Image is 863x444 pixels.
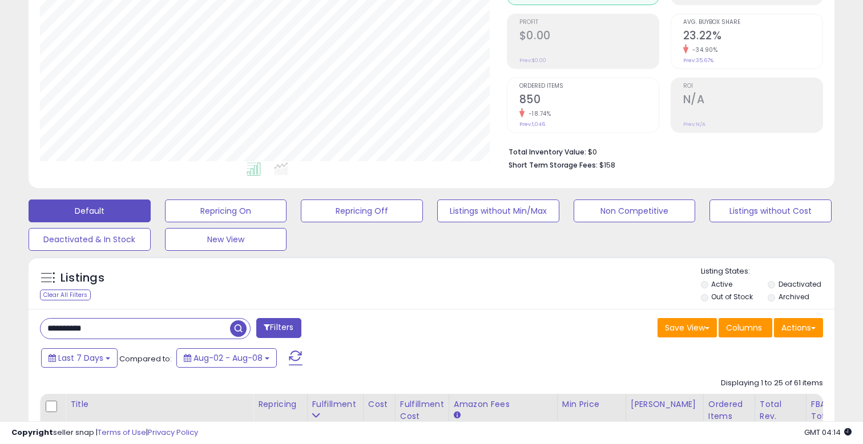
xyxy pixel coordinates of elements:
h2: $0.00 [519,29,659,44]
small: -18.74% [525,109,551,118]
b: Short Term Storage Fees: [509,160,598,170]
button: New View [165,228,287,251]
button: Save View [658,318,717,337]
span: Last 7 Days [58,352,103,364]
small: Prev: 35.67% [683,57,713,64]
div: Total Rev. [760,398,801,422]
label: Out of Stock [711,292,753,302]
button: Filters [256,318,301,338]
div: Title [70,398,248,410]
div: Amazon Fees [454,398,553,410]
label: Active [711,279,732,289]
p: Listing States: [701,266,835,277]
button: Listings without Min/Max [437,199,559,222]
small: Amazon Fees. [454,410,461,421]
div: Ordered Items [708,398,750,422]
label: Deactivated [779,279,821,289]
span: 2025-08-16 04:14 GMT [804,427,852,438]
span: Avg. Buybox Share [683,19,822,26]
label: Archived [779,292,809,302]
div: Fulfillment Cost [400,398,444,422]
button: Repricing On [165,199,287,222]
a: Privacy Policy [148,427,198,438]
small: -34.90% [688,46,718,54]
button: Non Competitive [574,199,696,222]
button: Deactivated & In Stock [29,228,151,251]
button: Aug-02 - Aug-08 [176,348,277,368]
span: Aug-02 - Aug-08 [193,352,263,364]
h2: 850 [519,93,659,108]
div: Repricing [258,398,303,410]
b: Total Inventory Value: [509,147,586,157]
span: ROI [683,83,822,89]
div: Displaying 1 to 25 of 61 items [721,378,823,389]
h5: Listings [61,270,104,286]
a: Terms of Use [98,427,146,438]
span: Columns [726,322,762,333]
button: Actions [774,318,823,337]
span: Compared to: [119,353,172,364]
small: Prev: 1,046 [519,121,545,128]
div: Fulfillment [312,398,358,410]
button: Default [29,199,151,222]
div: seller snap | | [11,427,198,438]
span: $158 [599,160,615,170]
button: Repricing Off [301,199,423,222]
span: Ordered Items [519,83,659,89]
div: Clear All Filters [40,290,91,300]
span: Profit [519,19,659,26]
button: Last 7 Days [41,348,118,368]
button: Listings without Cost [709,199,832,222]
h2: 23.22% [683,29,822,44]
small: Prev: $0.00 [519,57,546,64]
div: Cost [368,398,390,410]
li: $0 [509,144,814,158]
h2: N/A [683,93,822,108]
div: FBA Total Qty [811,398,833,434]
div: [PERSON_NAME] [631,398,699,410]
div: Min Price [562,398,621,410]
strong: Copyright [11,427,53,438]
small: Prev: N/A [683,121,705,128]
button: Columns [719,318,772,337]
